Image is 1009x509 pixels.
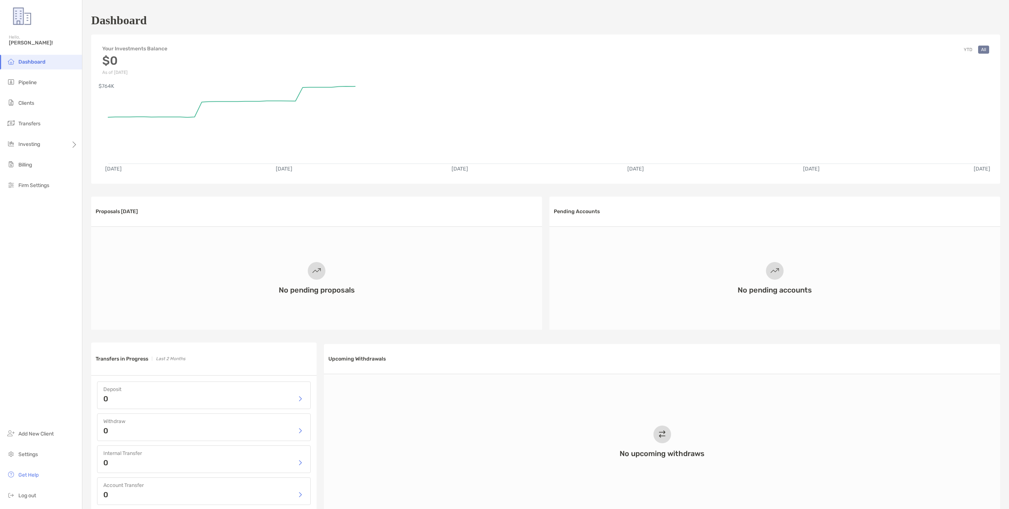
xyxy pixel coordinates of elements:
img: Zoe Logo [9,3,35,29]
span: Settings [18,451,38,458]
h3: $0 [102,54,167,68]
p: 0 [103,459,108,466]
h4: Deposit [103,386,304,392]
span: Transfers [18,121,40,127]
span: Dashboard [18,59,46,65]
img: dashboard icon [7,57,15,66]
text: $764K [99,83,114,89]
h3: Proposals [DATE] [96,208,138,215]
span: Firm Settings [18,182,49,189]
h3: No upcoming withdraws [620,449,705,458]
img: add_new_client icon [7,429,15,438]
span: Pipeline [18,79,37,86]
img: get-help icon [7,470,15,479]
p: As of [DATE] [102,70,167,75]
text: [DATE] [627,166,644,172]
img: pipeline icon [7,78,15,86]
h3: No pending accounts [738,286,812,294]
span: Clients [18,100,34,106]
button: All [978,46,989,54]
p: 0 [103,491,108,498]
img: billing icon [7,160,15,169]
img: clients icon [7,98,15,107]
h4: Your Investments Balance [102,46,167,52]
img: firm-settings icon [7,180,15,189]
span: Get Help [18,472,39,478]
img: settings icon [7,449,15,458]
button: YTD [961,46,975,54]
h4: Internal Transfer [103,450,304,456]
text: [DATE] [105,166,122,172]
h3: Transfers in Progress [96,356,148,362]
h4: Withdraw [103,418,304,424]
h3: Pending Accounts [554,208,600,215]
img: investing icon [7,139,15,148]
img: logout icon [7,491,15,499]
span: Billing [18,162,32,168]
text: [DATE] [452,166,468,172]
h3: No pending proposals [279,286,355,294]
h4: Account Transfer [103,482,304,488]
text: [DATE] [276,166,292,172]
span: Add New Client [18,431,54,437]
span: [PERSON_NAME]! [9,40,78,46]
p: 0 [103,427,108,434]
span: Investing [18,141,40,147]
span: Log out [18,492,36,499]
text: [DATE] [974,166,990,172]
text: [DATE] [803,166,820,172]
img: transfers icon [7,119,15,128]
p: Last 2 Months [156,354,185,363]
h3: Upcoming Withdrawals [328,356,386,362]
p: 0 [103,395,108,402]
h1: Dashboard [91,14,147,27]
